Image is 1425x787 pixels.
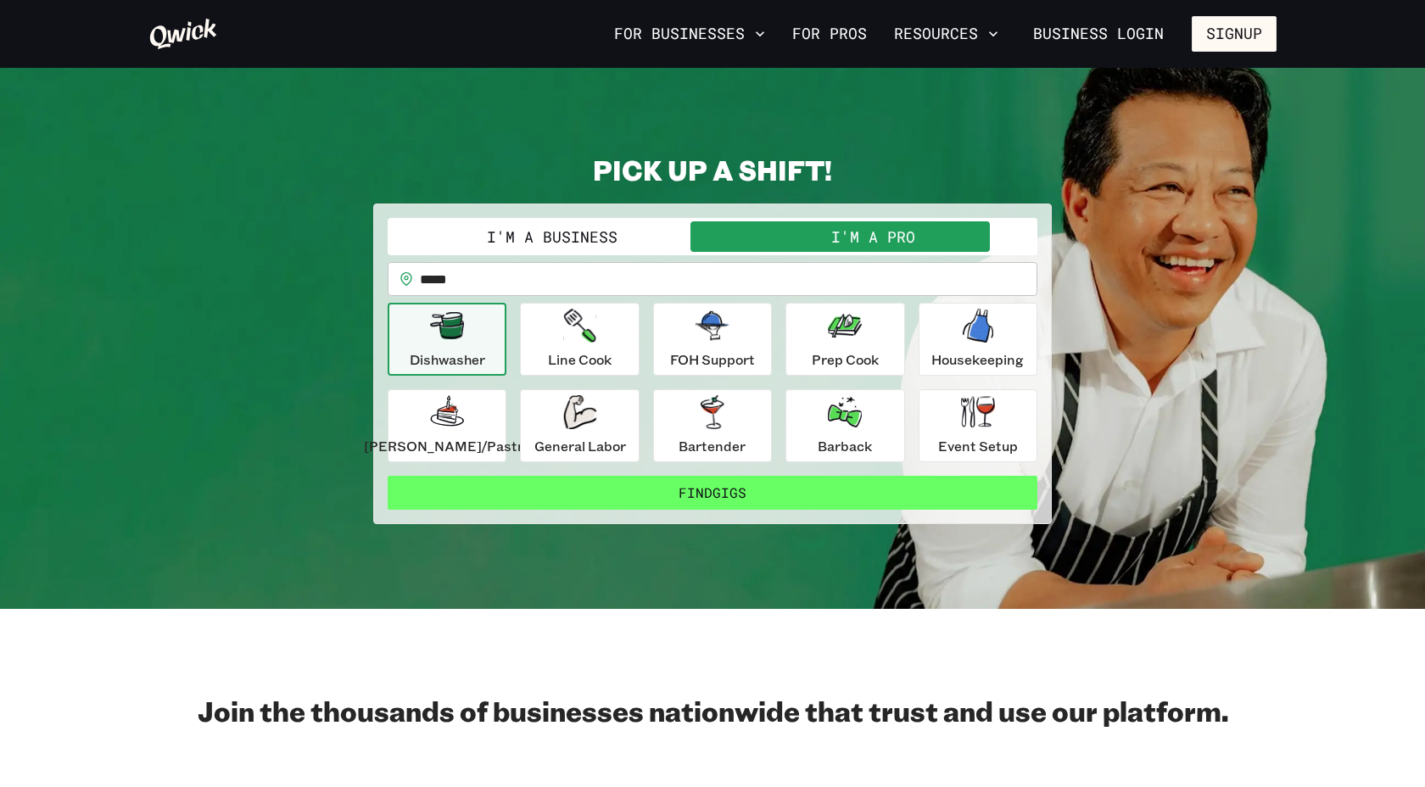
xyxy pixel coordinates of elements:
[410,349,485,370] p: Dishwasher
[938,436,1018,456] p: Event Setup
[373,153,1052,187] h2: PICK UP A SHIFT!
[919,303,1037,376] button: Housekeeping
[818,436,872,456] p: Barback
[520,389,639,462] button: General Labor
[148,694,1277,728] h2: Join the thousands of businesses nationwide that trust and use our platform.
[785,20,874,48] a: For Pros
[931,349,1024,370] p: Housekeeping
[919,389,1037,462] button: Event Setup
[1192,16,1277,52] button: Signup
[534,436,626,456] p: General Labor
[887,20,1005,48] button: Resources
[391,221,712,252] button: I'm a Business
[653,303,772,376] button: FOH Support
[388,303,506,376] button: Dishwasher
[812,349,879,370] p: Prep Cook
[653,389,772,462] button: Bartender
[388,389,506,462] button: [PERSON_NAME]/Pastry
[548,349,612,370] p: Line Cook
[388,476,1037,510] button: FindGigs
[364,436,530,456] p: [PERSON_NAME]/Pastry
[520,303,639,376] button: Line Cook
[785,389,904,462] button: Barback
[679,436,746,456] p: Bartender
[1019,16,1178,52] a: Business Login
[670,349,755,370] p: FOH Support
[607,20,772,48] button: For Businesses
[785,303,904,376] button: Prep Cook
[712,221,1034,252] button: I'm a Pro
